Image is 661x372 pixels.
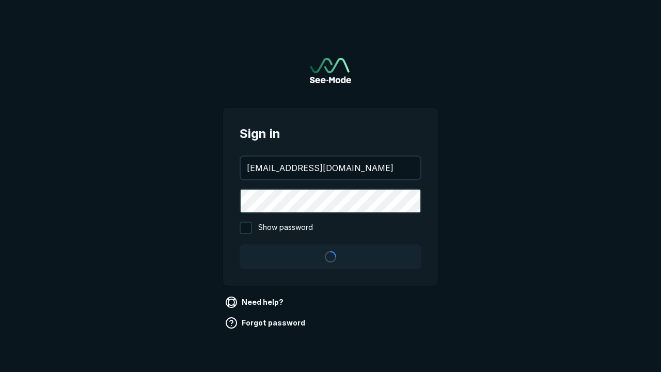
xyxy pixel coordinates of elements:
a: Go to sign in [310,58,351,83]
span: Show password [258,222,313,234]
a: Forgot password [223,315,309,331]
span: Sign in [240,125,421,143]
input: your@email.com [241,157,420,179]
a: Need help? [223,294,288,311]
img: See-Mode Logo [310,58,351,83]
